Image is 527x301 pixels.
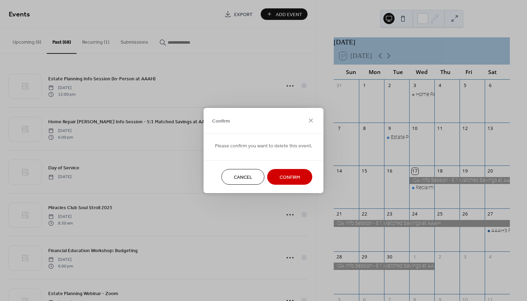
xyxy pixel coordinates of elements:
[222,169,265,185] button: Cancel
[234,174,252,181] span: Cancel
[215,142,312,150] span: Please confirm you want to delete this event.
[280,174,300,181] span: Confirm
[212,117,230,125] span: Confirm
[267,169,312,185] button: Confirm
